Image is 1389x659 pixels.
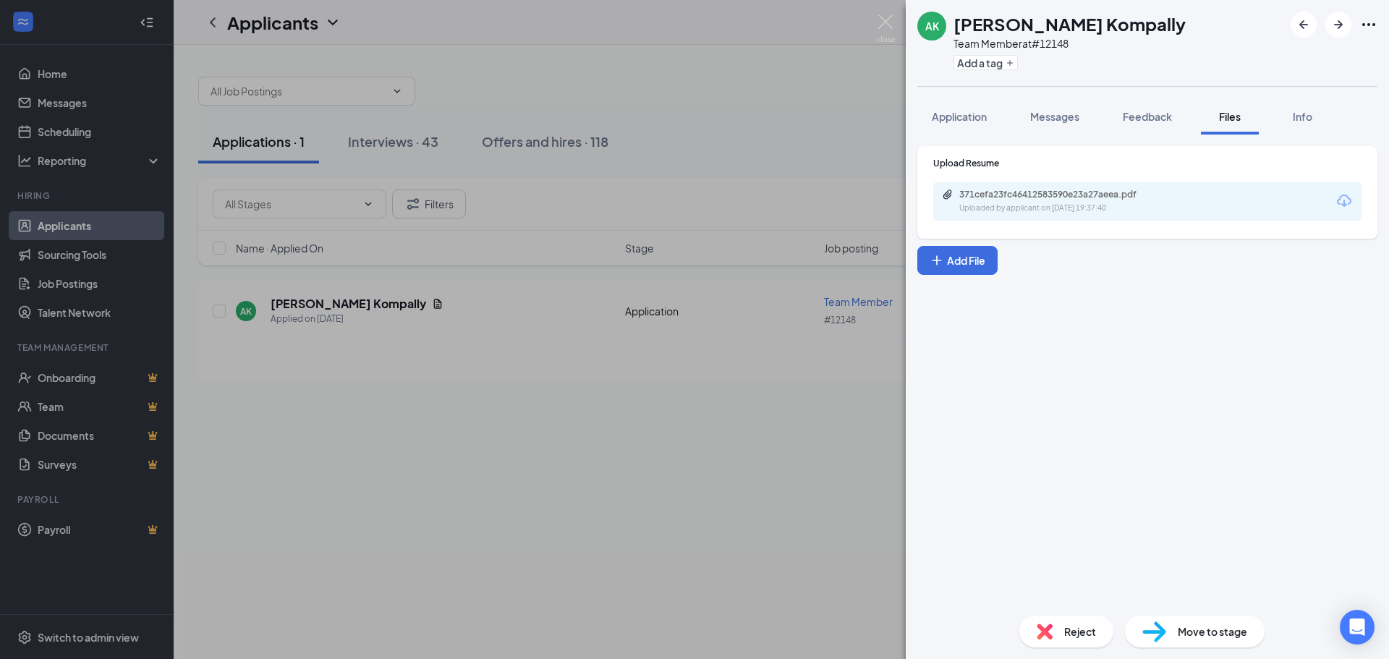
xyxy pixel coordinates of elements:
h1: [PERSON_NAME] Kompally [953,12,1186,36]
svg: Download [1335,192,1353,210]
svg: Plus [1006,59,1014,67]
div: Uploaded by applicant on [DATE] 19:37:40 [959,203,1176,214]
div: AK [925,19,939,33]
svg: ArrowRight [1330,16,1347,33]
svg: Paperclip [942,189,953,200]
span: Reject [1064,624,1096,639]
button: PlusAdd a tag [953,55,1018,70]
div: 371cefa23fc46412583590e23a27aeea.pdf [959,189,1162,200]
span: Messages [1030,110,1079,123]
button: ArrowRight [1325,12,1351,38]
button: ArrowLeftNew [1291,12,1317,38]
span: Info [1293,110,1312,123]
svg: Ellipses [1360,16,1377,33]
div: Team Member at #12148 [953,36,1186,51]
svg: ArrowLeftNew [1295,16,1312,33]
a: Paperclip371cefa23fc46412583590e23a27aeea.pdfUploaded by applicant on [DATE] 19:37:40 [942,189,1176,214]
svg: Plus [930,253,944,268]
span: Application [932,110,987,123]
button: Add FilePlus [917,246,998,275]
div: Open Intercom Messenger [1340,610,1375,645]
span: Files [1219,110,1241,123]
span: Feedback [1123,110,1172,123]
span: Move to stage [1178,624,1247,639]
div: Upload Resume [933,157,1362,169]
